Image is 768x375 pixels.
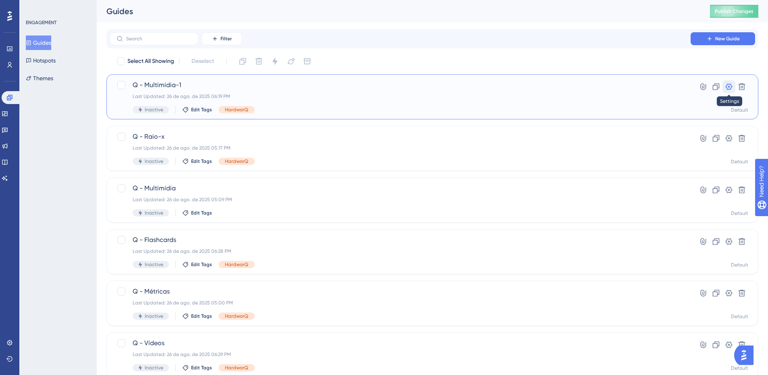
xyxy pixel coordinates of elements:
span: Edit Tags [191,365,212,371]
button: Hotspots [26,53,56,68]
div: Last Updated: 26 de ago. de 2025 05:17 PM [133,145,668,151]
span: Edit Tags [191,313,212,319]
span: Q - Flashcards [133,235,668,245]
span: Q - Vídeos [133,338,668,348]
button: Publish Changes [710,5,758,18]
button: Edit Tags [182,158,212,165]
button: Guides [26,35,51,50]
span: HardworQ [225,313,248,319]
span: Need Help? [19,2,50,12]
span: Q - Raio-x [133,132,668,142]
div: Last Updated: 26 de ago. de 2025 06:28 PM [133,248,668,254]
span: Q - Métricas [133,287,668,296]
span: Edit Tags [191,106,212,113]
span: Q - Multimídia-1 [133,80,668,90]
span: Edit Tags [191,261,212,268]
button: Edit Tags [182,365,212,371]
div: Last Updated: 26 de ago. de 2025 05:00 PM [133,300,668,306]
span: Inactive [145,158,163,165]
span: Q - Multimídia [133,183,668,193]
span: Inactive [145,261,163,268]
div: Default [731,313,748,320]
span: Edit Tags [191,210,212,216]
span: Inactive [145,106,163,113]
div: ENGAGEMENT [26,19,56,26]
button: New Guide [691,32,755,45]
button: Themes [26,71,53,85]
input: Search [126,36,191,42]
span: Edit Tags [191,158,212,165]
span: Deselect [191,56,214,66]
button: Edit Tags [182,106,212,113]
span: Publish Changes [715,8,753,15]
span: HardworQ [225,261,248,268]
button: Edit Tags [182,261,212,268]
div: Default [731,262,748,268]
div: Default [731,158,748,165]
span: HardworQ [225,158,248,165]
div: Last Updated: 26 de ago. de 2025 06:29 PM [133,351,668,358]
div: Default [731,210,748,217]
button: Edit Tags [182,210,212,216]
div: Default [731,107,748,113]
iframe: UserGuiding AI Assistant Launcher [734,343,758,367]
span: Inactive [145,313,163,319]
div: Guides [106,6,690,17]
span: Inactive [145,210,163,216]
div: Default [731,365,748,371]
button: Deselect [184,54,221,69]
span: HardworQ [225,106,248,113]
span: HardworQ [225,365,248,371]
button: Filter [202,32,242,45]
div: Last Updated: 26 de ago. de 2025 06:19 PM [133,93,668,100]
span: Filter [221,35,232,42]
button: Edit Tags [182,313,212,319]
div: Last Updated: 26 de ago. de 2025 05:09 PM [133,196,668,203]
span: Inactive [145,365,163,371]
span: Select All Showing [127,56,174,66]
span: New Guide [715,35,740,42]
